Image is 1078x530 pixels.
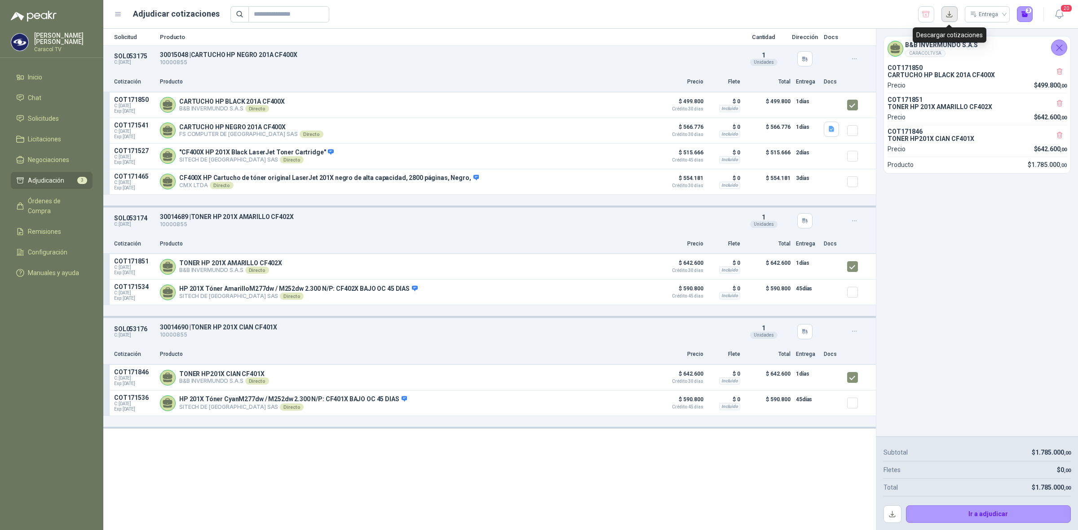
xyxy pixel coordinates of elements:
div: Directo [280,293,304,300]
p: $ 0 [709,96,740,107]
p: 3 días [796,173,818,184]
span: 3 [77,177,87,184]
p: $ 590.800 [658,394,703,409]
p: $ 642.600 [658,368,703,384]
p: $ 0 [709,283,740,294]
span: C: [DATE] [114,129,155,134]
div: Unidades [750,59,778,66]
p: $ 499.800 [658,96,703,111]
p: 30014689 | TONER HP 201X AMARILLO CF402X [160,213,736,220]
p: COT171850 [888,64,1067,71]
p: SITECH DE [GEOGRAPHIC_DATA] SAS [179,156,334,163]
p: B&B INVERMUNDO S.A.S [179,267,282,274]
span: Crédito 45 días [658,405,703,409]
div: Directo [300,131,323,138]
span: 1 [762,324,765,332]
p: Precio [888,80,906,90]
p: $ 590.800 [746,394,791,412]
p: COT171465 [114,173,155,180]
p: CARTUCHO HP BLACK 201A CF400X [179,98,285,105]
p: Precio [888,112,906,122]
p: TONER HP201X CIAN CF401X [179,370,269,377]
p: B&B INVERMUNDO S.A.S [179,377,269,385]
p: FS COMPUTER DE [GEOGRAPHIC_DATA] SAS [179,131,323,138]
p: Total [884,482,898,492]
p: $ 0 [709,394,740,405]
div: Unidades [750,332,778,339]
button: 3 [1017,6,1033,22]
div: B&B INVERMUNDO S.A.SCARACOLTV SA [884,36,1070,61]
p: Docs [824,350,842,359]
a: Licitaciones [11,131,93,148]
p: $ [1034,144,1067,154]
p: $ [1032,447,1071,457]
p: 30015048 | CARTUCHO HP NEGRO 201A CF400X [160,51,736,58]
p: C: [DATE] [114,222,155,227]
p: 1 días [796,122,818,132]
p: $ [1028,160,1067,170]
p: 1 días [796,368,818,379]
p: COT171536 [114,394,155,401]
h1: Adjudicar cotizaciones [133,8,220,20]
div: Incluido [719,403,740,410]
span: Licitaciones [28,134,61,144]
p: $ 0 [709,147,740,158]
span: Manuales y ayuda [28,268,79,278]
img: Logo peakr [11,11,57,22]
div: Unidades [750,221,778,228]
p: $ [1057,465,1071,475]
span: Crédito 30 días [658,379,703,384]
p: 45 días [796,394,818,405]
div: Incluido [719,377,740,385]
p: $ 499.800 [746,96,791,114]
span: Crédito 45 días [658,158,703,162]
p: Flete [709,350,740,359]
span: Crédito 30 días [658,268,703,273]
p: 10000855 [160,220,736,229]
p: SITECH DE [GEOGRAPHIC_DATA] SAS [179,293,418,300]
p: CARTUCHO HP NEGRO 201A CF400X [179,123,323,131]
div: Directo [210,182,234,189]
span: ,00 [1060,115,1067,121]
p: $ 0 [709,368,740,379]
p: $ 554.181 [746,173,791,191]
span: Exp: [DATE] [114,109,155,114]
span: Exp: [DATE] [114,270,155,276]
div: Incluido [719,156,740,163]
span: C: [DATE] [114,180,155,185]
img: Company Logo [11,34,28,51]
p: Fletes [884,465,901,475]
p: COT171534 [114,283,155,290]
span: C: [DATE] [114,376,155,381]
p: $ 515.666 [746,147,791,165]
p: COT171846 [888,128,1067,135]
a: Manuales y ayuda [11,264,93,281]
p: Subtotal [884,447,908,457]
span: 0 [1060,466,1071,473]
p: Producto [888,160,914,170]
a: Adjudicación3 [11,172,93,189]
span: Exp: [DATE] [114,381,155,386]
span: Crédito 30 días [658,107,703,111]
p: COT171527 [114,147,155,154]
p: C: [DATE] [114,60,155,65]
div: Incluido [719,105,740,112]
p: Total [746,350,791,359]
span: 1.785.000 [1031,161,1067,168]
span: C: [DATE] [114,154,155,160]
div: Descargar cotizaciones [913,27,986,43]
span: C: [DATE] [114,290,155,296]
p: [PERSON_NAME] [PERSON_NAME] [34,32,93,45]
p: Docs [824,78,842,86]
span: ,00 [1064,450,1071,456]
p: C: [DATE] [114,333,155,338]
div: Directo [280,403,304,411]
span: Configuración [28,247,67,257]
a: Solicitudes [11,110,93,127]
p: $ 515.666 [658,147,703,162]
p: 45 días [796,283,818,294]
p: Flete [709,240,740,248]
span: 642.600 [1037,114,1067,121]
p: COT171851 [114,258,155,265]
span: ,00 [1060,83,1067,89]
